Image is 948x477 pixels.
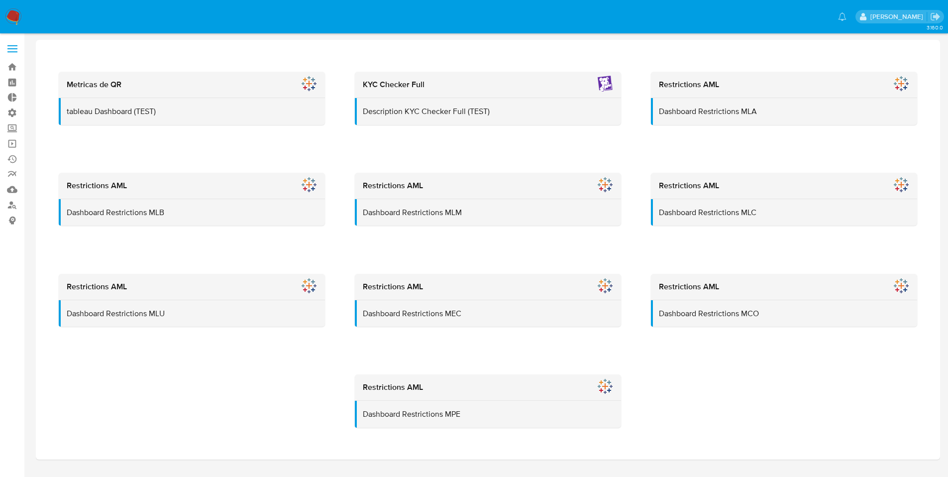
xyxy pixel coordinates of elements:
h2: Restrictions AML [659,282,910,292]
img: KYC Checker Full [597,76,613,92]
img: Restrictions AML [893,177,909,193]
p: Dashboard Restrictions MLB [67,207,317,218]
h2: Restrictions AML [363,382,614,392]
p: tableau Dashboard (TEST) [67,106,317,117]
p: Dashboard Restrictions MLC [659,207,910,218]
h2: Restrictions AML [659,181,910,191]
h2: Restrictions AML [67,181,317,191]
p: Dashboard Restrictions MLM [363,207,614,218]
a: Salir [930,11,941,22]
img: Restrictions AML [597,378,613,394]
h2: KYC Checker Full [363,80,614,90]
h2: Metricas de QR [67,80,317,90]
h2: Restrictions AML [363,282,614,292]
img: Restrictions AML [893,76,909,92]
p: julian.dari@mercadolibre.com [870,12,927,21]
p: Dashboard Restrictions MCO [659,308,910,319]
a: Notificaciones [838,12,846,21]
p: Dashboard Restrictions MLU [67,308,317,319]
img: Metricas de QR [301,76,317,92]
p: Dashboard Restrictions MLA [659,106,910,117]
h2: Restrictions AML [659,80,910,90]
img: Restrictions AML [893,278,909,294]
p: Description KYC Checker Full (TEST) [363,106,614,117]
img: Restrictions AML [597,278,613,294]
img: Restrictions AML [301,278,317,294]
img: Restrictions AML [597,177,613,193]
p: Dashboard Restrictions MEC [363,308,614,319]
h2: Restrictions AML [363,181,614,191]
h2: Restrictions AML [67,282,317,292]
img: Restrictions AML [301,177,317,193]
p: Dashboard Restrictions MPE [363,409,614,420]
